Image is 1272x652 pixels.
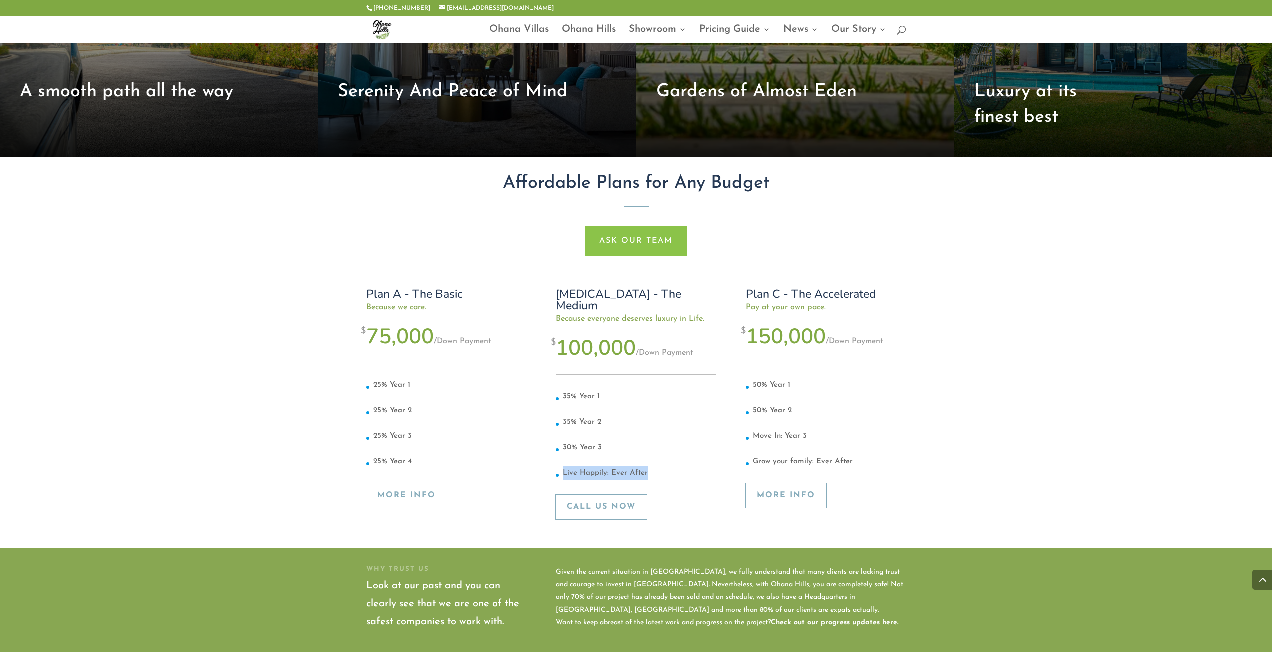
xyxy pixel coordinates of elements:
[439,5,554,11] a: [EMAIL_ADDRESS][DOMAIN_NAME]
[361,326,366,338] span: $
[563,418,601,426] span: 35% Year 2
[741,326,746,338] span: $
[489,26,549,43] a: Ohana Villas
[366,302,526,312] span: Because we care.
[562,26,616,43] a: Ohana Hills
[831,26,886,43] a: Our Story
[338,79,616,109] h2: Serenity And Peace of Mind
[366,483,447,508] a: More Info
[783,26,818,43] a: News
[746,483,826,508] a: More Info
[656,79,934,109] h2: Gardens of Almost Eden
[366,577,526,631] div: Look at our past and you can clearly see that we are one of the safest companies to work with.
[373,5,430,11] a: [PHONE_NUMBER]
[556,334,636,362] span: 100,000
[753,458,853,465] span: Grow your family: Ever After
[753,407,792,414] span: 50% Year 2
[373,381,410,389] span: 25% Year 1
[556,566,906,629] div: Given the current situation in [GEOGRAPHIC_DATA], we fully understand that many clients are lacki...
[753,432,807,440] span: Move In: Year 3
[629,26,686,43] a: Showroom
[699,26,770,43] a: Pricing Guide
[368,16,395,43] img: ohana-hills
[746,322,826,351] span: 150,000
[563,444,602,451] span: 30% Year 3
[434,337,437,345] span: /
[366,563,526,575] div: Why TRUST US
[746,288,906,302] h2: Plan C - The Accelerated
[753,381,790,389] span: 50% Year 1
[556,314,716,324] span: Because everyone deserves luxury in Life.
[771,619,898,626] a: Check out our progress updates here.
[373,432,412,440] span: 25% Year 3
[826,337,883,345] span: Down Payment
[746,302,906,312] span: Pay at your own pace.
[366,288,526,302] h2: Plan A - The Basic
[373,458,412,465] span: 25% Year 4
[974,79,1124,135] h2: Luxury at its finest best
[434,337,491,345] span: Down Payment
[366,174,906,197] h2: Affordable Plans for Any Budget
[636,349,693,357] span: Down Payment
[585,226,687,257] a: ASk our team
[556,495,647,519] a: Call Us Now
[551,337,556,349] span: $
[373,407,412,414] span: 25% Year 2
[366,322,434,351] span: 75,000
[636,349,639,357] span: /
[556,288,716,314] h2: [MEDICAL_DATA] - The Medium
[563,469,648,477] span: Live Happily: Ever After
[826,337,829,345] span: /
[563,393,600,400] span: 35% Year 1
[20,79,298,109] h2: A smooth path all the way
